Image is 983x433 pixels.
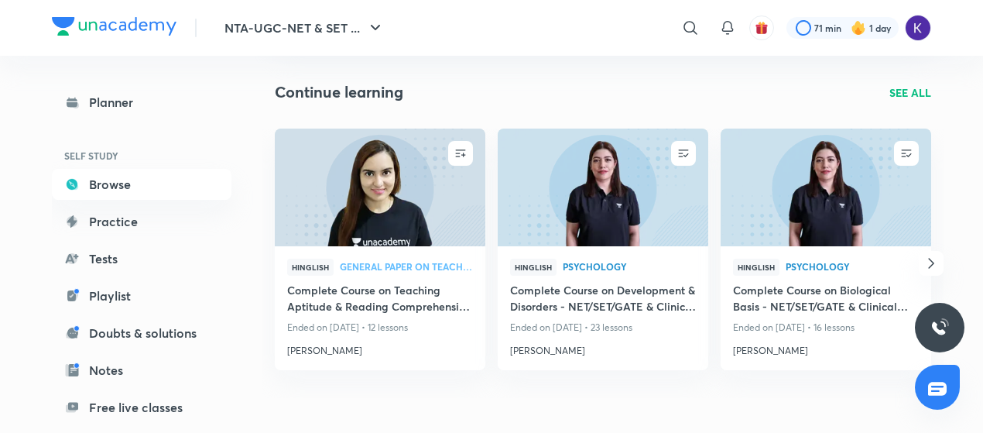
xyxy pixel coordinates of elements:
[52,392,231,423] a: Free live classes
[733,259,779,276] span: Hinglish
[510,282,696,318] a: Complete Course on Development & Disorders - NET/SET/GATE & Clinical Psychology
[889,84,931,101] a: SEE ALL
[52,243,231,274] a: Tests
[287,338,473,358] a: [PERSON_NAME]
[498,129,708,246] a: new-thumbnail
[275,81,403,104] h2: Continue learning
[755,21,769,35] img: avatar
[340,262,473,273] a: General Paper on Teaching
[733,318,919,338] p: Ended on [DATE] • 16 lessons
[749,15,774,40] button: avatar
[52,318,231,349] a: Doubts & solutions
[340,262,473,271] span: General Paper on Teaching
[52,87,231,118] a: Planner
[721,129,931,246] a: new-thumbnail
[287,318,473,338] p: Ended on [DATE] • 12 lessons
[510,318,696,338] p: Ended on [DATE] • 23 lessons
[930,318,949,337] img: ttu
[287,282,473,318] a: Complete Course on Teaching Aptitude & Reading Comprehension NET/JRF [DATE]
[215,12,394,43] button: NTA-UGC-NET & SET ...
[733,282,919,318] a: Complete Course on Biological Basis - NET/SET/GATE & Clinical Psychology
[510,338,696,358] a: [PERSON_NAME]
[510,259,557,276] span: Hinglish
[272,127,487,247] img: new-thumbnail
[52,355,231,386] a: Notes
[786,262,919,273] a: Psychology
[52,280,231,311] a: Playlist
[851,20,866,36] img: streak
[52,17,176,40] a: Company Logo
[52,206,231,237] a: Practice
[52,17,176,36] img: Company Logo
[563,262,696,271] span: Psychology
[718,127,933,247] img: new-thumbnail
[52,169,231,200] a: Browse
[495,127,710,247] img: new-thumbnail
[563,262,696,273] a: Psychology
[733,338,919,358] a: [PERSON_NAME]
[287,259,334,276] span: Hinglish
[905,15,931,41] img: kanishka hemani
[786,262,919,271] span: Psychology
[275,129,485,246] a: new-thumbnail
[52,143,231,169] h6: SELF STUDY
